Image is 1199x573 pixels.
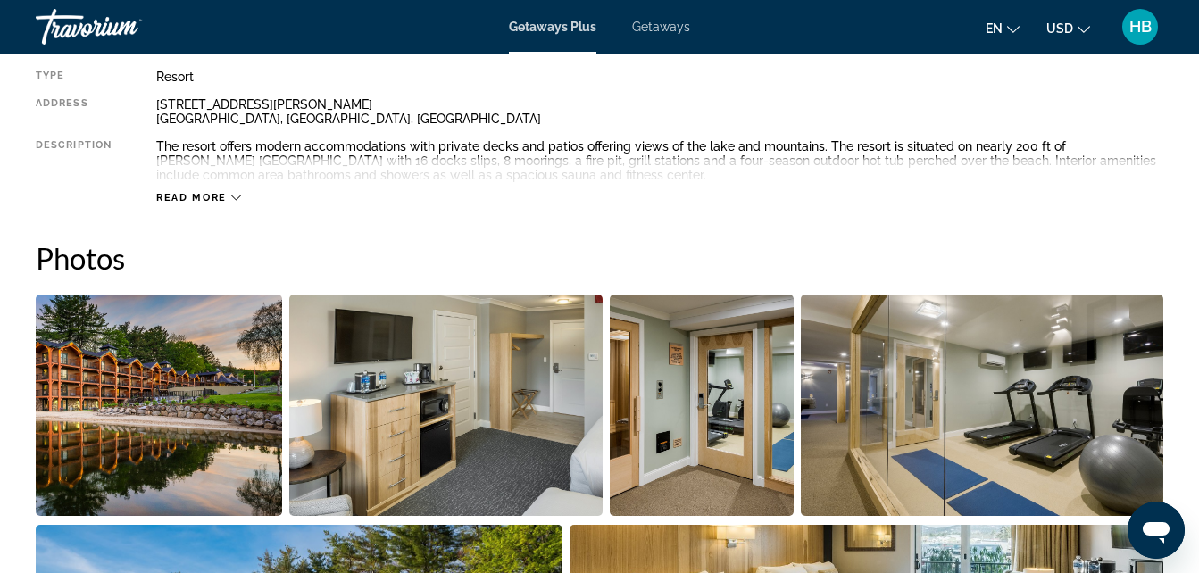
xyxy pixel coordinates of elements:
[1117,8,1163,46] button: User Menu
[36,70,112,84] div: Type
[156,70,1163,84] div: Resort
[156,139,1163,182] div: The resort offers modern accommodations with private decks and patios offering views of the lake ...
[1129,18,1152,36] span: HB
[801,294,1163,517] button: Open full-screen image slider
[36,294,282,517] button: Open full-screen image slider
[289,294,603,517] button: Open full-screen image slider
[36,4,214,50] a: Travorium
[610,294,794,517] button: Open full-screen image slider
[1128,502,1185,559] iframe: Button to launch messaging window
[156,97,1163,126] div: [STREET_ADDRESS][PERSON_NAME] [GEOGRAPHIC_DATA], [GEOGRAPHIC_DATA], [GEOGRAPHIC_DATA]
[1046,21,1073,36] span: USD
[632,20,690,34] a: Getaways
[986,15,1020,41] button: Change language
[36,97,112,126] div: Address
[36,240,1163,276] h2: Photos
[986,21,1003,36] span: en
[36,139,112,182] div: Description
[156,192,227,203] span: Read more
[509,20,596,34] a: Getaways Plus
[1046,15,1090,41] button: Change currency
[156,191,241,204] button: Read more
